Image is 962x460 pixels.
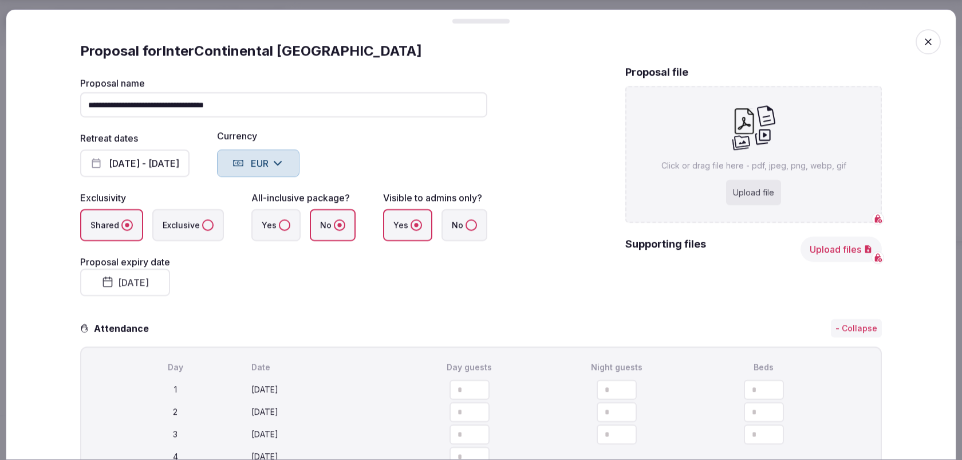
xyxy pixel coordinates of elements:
[251,361,394,373] div: Date
[217,131,299,140] label: Currency
[80,78,487,88] label: Proposal name
[279,219,290,231] button: Yes
[726,180,781,205] div: Upload file
[383,209,432,241] label: Yes
[80,192,126,203] label: Exclusivity
[251,384,394,395] div: [DATE]
[334,219,345,231] button: No
[251,428,394,440] div: [DATE]
[251,209,301,241] label: Yes
[104,384,247,395] div: 1
[383,192,482,203] label: Visible to admins only?
[202,219,214,231] button: Exclusive
[831,319,882,337] button: - Collapse
[80,132,138,144] label: Retreat dates
[625,65,688,79] h2: Proposal file
[80,256,170,268] label: Proposal expiry date
[251,192,350,203] label: All-inclusive package?
[545,361,688,373] div: Night guests
[441,209,487,241] label: No
[251,406,394,418] div: [DATE]
[89,321,158,335] h3: Attendance
[217,150,299,177] button: EUR
[661,160,846,171] p: Click or drag file here - pdf, jpeg, png, webp, gif
[121,219,133,231] button: Shared
[104,361,247,373] div: Day
[80,209,143,241] label: Shared
[466,219,477,231] button: No
[692,361,835,373] div: Beds
[310,209,356,241] label: No
[411,219,422,231] button: Yes
[104,428,247,440] div: 3
[80,150,190,177] button: [DATE] - [DATE]
[80,42,882,60] div: Proposal for InterContinental [GEOGRAPHIC_DATA]
[801,237,882,262] button: Upload files
[399,361,541,373] div: Day guests
[80,269,170,296] button: [DATE]
[625,237,706,262] h2: Supporting files
[104,406,247,418] div: 2
[152,209,224,241] label: Exclusive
